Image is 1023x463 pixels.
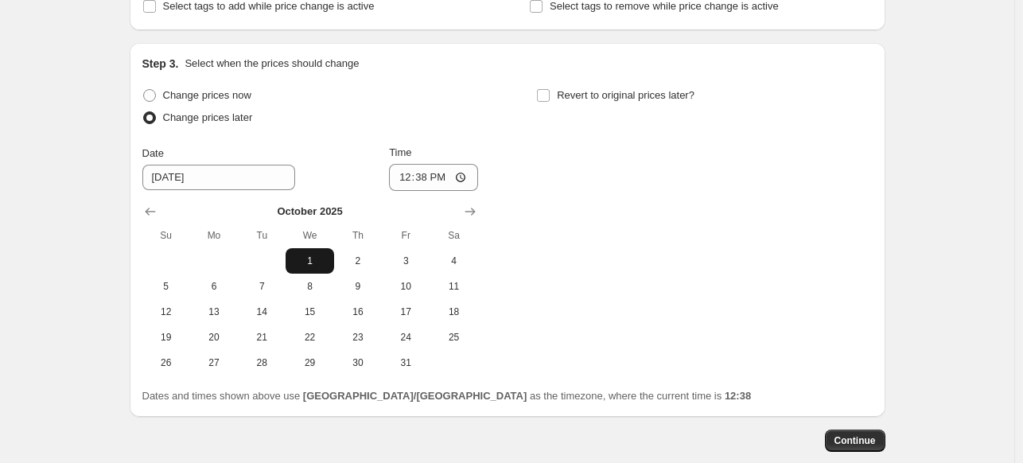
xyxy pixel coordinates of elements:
span: 5 [149,280,184,293]
span: 14 [244,305,279,318]
span: 23 [340,331,375,344]
span: 16 [340,305,375,318]
span: Su [149,229,184,242]
button: Monday October 20 2025 [190,325,238,350]
span: 21 [244,331,279,344]
th: Sunday [142,223,190,248]
th: Tuesday [238,223,286,248]
span: 24 [388,331,423,344]
button: Wednesday October 15 2025 [286,299,333,325]
button: Thursday October 2 2025 [334,248,382,274]
span: 31 [388,356,423,369]
button: Sunday October 12 2025 [142,299,190,325]
button: Saturday October 11 2025 [430,274,477,299]
button: Wednesday October 1 2025 [286,248,333,274]
th: Friday [382,223,430,248]
span: 13 [196,305,231,318]
th: Wednesday [286,223,333,248]
span: 17 [388,305,423,318]
p: Select when the prices should change [185,56,359,72]
span: 25 [436,331,471,344]
button: Show next month, November 2025 [459,200,481,223]
button: Thursday October 23 2025 [334,325,382,350]
button: Wednesday October 29 2025 [286,350,333,375]
span: 22 [292,331,327,344]
h2: Step 3. [142,56,179,72]
span: 1 [292,255,327,267]
span: 18 [436,305,471,318]
span: Time [389,146,411,158]
span: Change prices later [163,111,253,123]
span: Sa [436,229,471,242]
span: 9 [340,280,375,293]
button: Tuesday October 7 2025 [238,274,286,299]
button: Thursday October 30 2025 [334,350,382,375]
button: Friday October 24 2025 [382,325,430,350]
button: Monday October 6 2025 [190,274,238,299]
button: Friday October 3 2025 [382,248,430,274]
span: Continue [834,434,876,447]
button: Friday October 31 2025 [382,350,430,375]
button: Saturday October 4 2025 [430,248,477,274]
span: Date [142,147,164,159]
span: 29 [292,356,327,369]
button: Friday October 17 2025 [382,299,430,325]
span: We [292,229,327,242]
span: Fr [388,229,423,242]
span: 26 [149,356,184,369]
span: 8 [292,280,327,293]
button: Thursday October 16 2025 [334,299,382,325]
span: 30 [340,356,375,369]
span: Change prices now [163,89,251,101]
button: Sunday October 5 2025 [142,274,190,299]
b: [GEOGRAPHIC_DATA]/[GEOGRAPHIC_DATA] [303,390,527,402]
button: Monday October 27 2025 [190,350,238,375]
button: Tuesday October 21 2025 [238,325,286,350]
span: 11 [436,280,471,293]
span: Mo [196,229,231,242]
span: 15 [292,305,327,318]
input: 12:00 [389,164,478,191]
button: Sunday October 26 2025 [142,350,190,375]
span: 7 [244,280,279,293]
span: 4 [436,255,471,267]
span: Tu [244,229,279,242]
button: Friday October 10 2025 [382,274,430,299]
button: Sunday October 19 2025 [142,325,190,350]
span: 20 [196,331,231,344]
span: 3 [388,255,423,267]
span: 6 [196,280,231,293]
span: 27 [196,356,231,369]
span: 28 [244,356,279,369]
button: Tuesday October 28 2025 [238,350,286,375]
th: Monday [190,223,238,248]
span: 19 [149,331,184,344]
span: Th [340,229,375,242]
button: Saturday October 25 2025 [430,325,477,350]
button: Wednesday October 22 2025 [286,325,333,350]
th: Thursday [334,223,382,248]
button: Wednesday October 8 2025 [286,274,333,299]
b: 12:38 [725,390,751,402]
span: 12 [149,305,184,318]
button: Thursday October 9 2025 [334,274,382,299]
button: Continue [825,430,885,452]
span: Revert to original prices later? [557,89,694,101]
span: Dates and times shown above use as the timezone, where the current time is [142,390,752,402]
th: Saturday [430,223,477,248]
button: Saturday October 18 2025 [430,299,477,325]
button: Tuesday October 14 2025 [238,299,286,325]
input: 9/30/2025 [142,165,295,190]
button: Monday October 13 2025 [190,299,238,325]
span: 2 [340,255,375,267]
button: Show previous month, September 2025 [139,200,161,223]
span: 10 [388,280,423,293]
